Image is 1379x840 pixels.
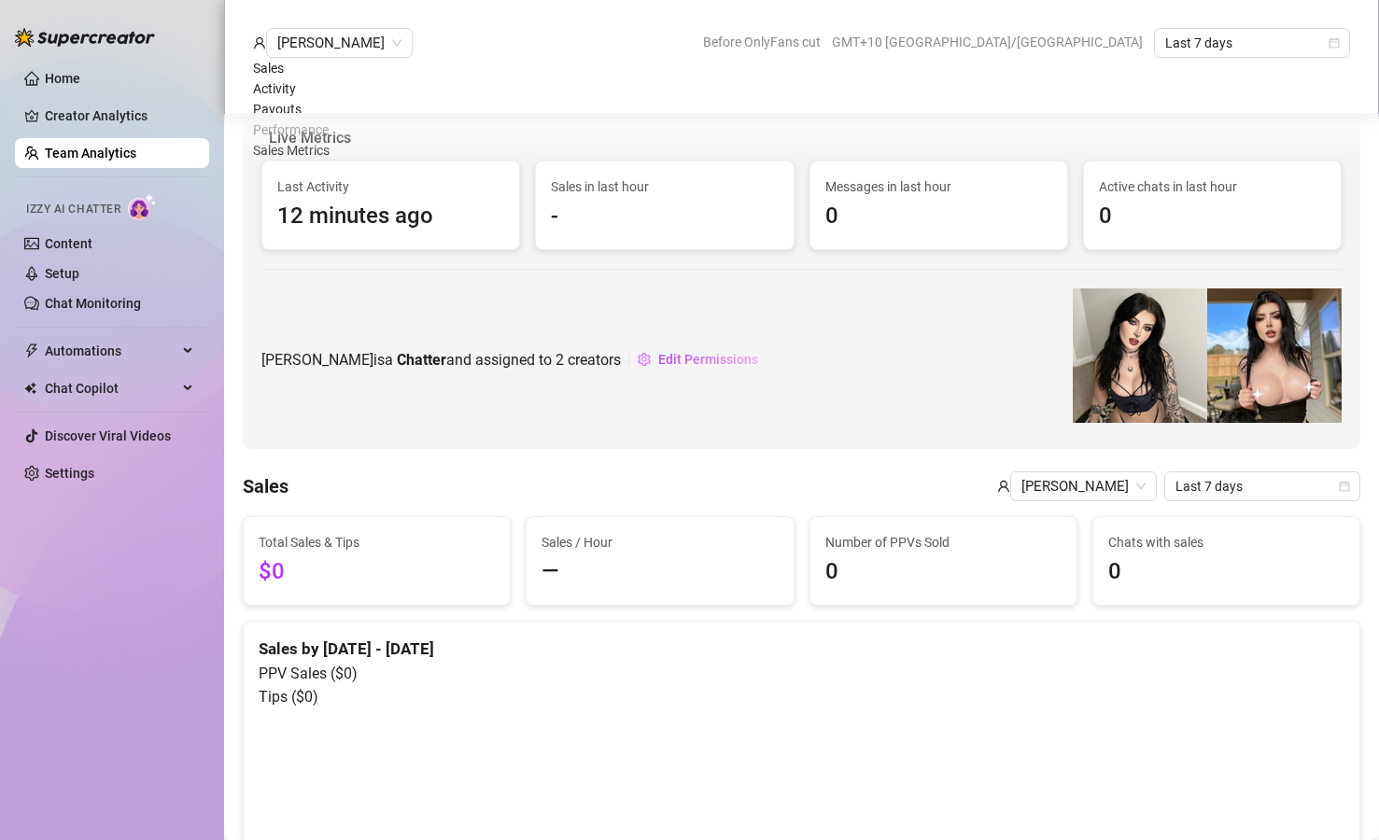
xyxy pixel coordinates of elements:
[637,344,759,374] button: Edit Permissions
[551,176,778,197] span: Sales in last hour
[45,296,141,311] a: Chat Monitoring
[397,351,446,369] b: Chatter
[556,351,564,369] span: 2
[277,176,504,197] span: Last Activity
[259,532,495,553] span: Total Sales & Tips
[825,554,1062,590] span: 0
[1207,288,1342,423] img: 𝐀𝐬𝐡𝐥𝐞𝐲
[542,554,778,590] span: —
[832,28,1143,56] span: GMT+10 [GEOGRAPHIC_DATA]/[GEOGRAPHIC_DATA]
[45,71,80,86] a: Home
[825,199,1052,234] span: 0
[45,373,177,403] span: Chat Copilot
[128,193,157,220] img: AI Chatter
[1165,29,1339,57] span: Last 7 days
[551,199,778,234] span: -
[26,201,120,218] span: Izzy AI Chatter
[259,622,1344,662] div: Sales by [DATE] - [DATE]
[1175,472,1349,500] span: Last 7 days
[1108,554,1344,590] span: 0
[658,352,758,367] span: Edit Permissions
[1099,199,1326,234] span: 0
[277,29,401,57] span: IRENE
[542,532,778,553] span: Sales / Hour
[997,480,1010,493] span: user
[259,665,358,682] span: PPV Sales ( $0 )
[1073,288,1207,423] img: Ashley
[253,140,1350,161] div: Sales Metrics
[259,688,318,706] span: Tips ( $0 )
[277,199,504,234] span: 12 minutes ago
[1021,472,1146,500] span: IRENE
[24,343,39,358] span: thunderbolt
[825,532,1062,553] span: Number of PPVs Sold
[253,78,1350,99] div: Activity
[261,348,621,371] span: [PERSON_NAME] is a and assigned to creators
[1329,37,1340,49] span: calendar
[45,101,194,131] a: Creator Analytics
[45,236,92,251] a: Content
[253,36,266,49] span: user
[259,554,495,590] span: $0
[253,119,1350,140] div: Performance
[45,428,171,443] a: Discover Viral Videos
[45,146,136,161] a: Team Analytics
[1108,532,1344,553] span: Chats with sales
[703,28,821,56] span: Before OnlyFans cut
[638,353,651,366] span: setting
[24,382,36,395] img: Chat Copilot
[45,466,94,481] a: Settings
[45,336,177,366] span: Automations
[15,28,155,47] img: logo-BBDzfeDw.svg
[1339,481,1350,492] span: calendar
[1099,176,1326,197] span: Active chats in last hour
[243,473,288,499] h4: Sales
[825,176,1052,197] span: Messages in last hour
[253,58,1350,78] div: Sales
[253,99,1350,119] div: Payouts
[45,266,79,281] a: Setup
